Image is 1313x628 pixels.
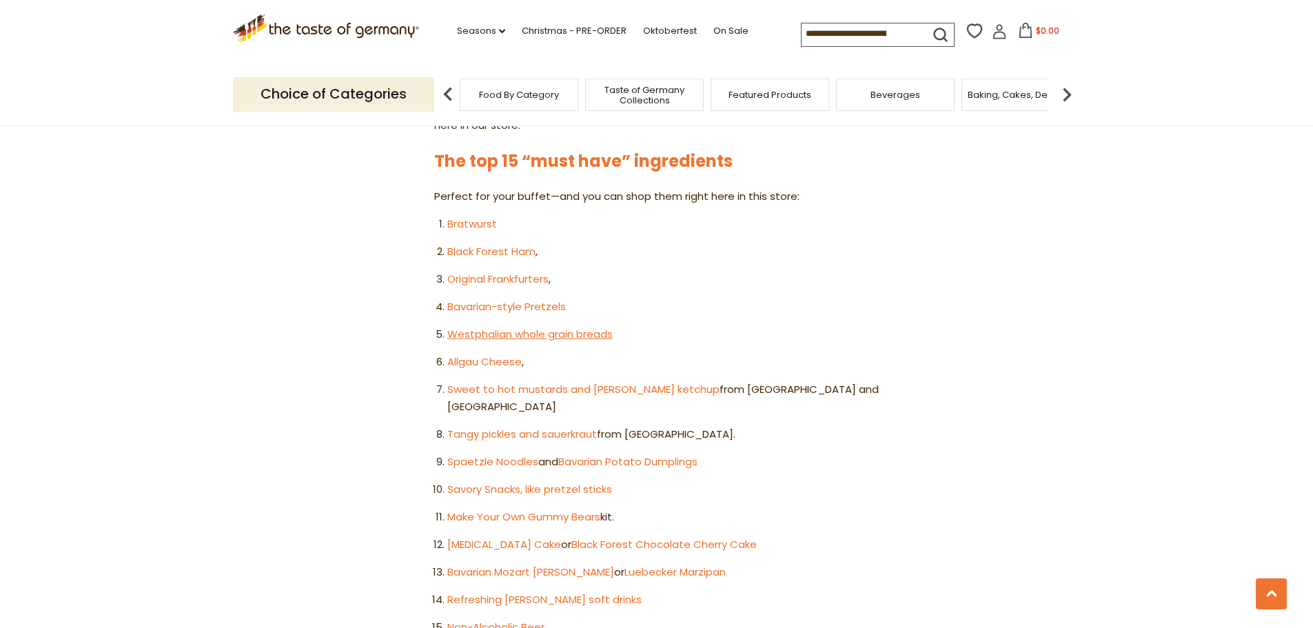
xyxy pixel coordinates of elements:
[643,23,697,39] a: Oktoberfest
[434,188,879,205] p: Perfect for your buffet—and you can shop them right here in this store:
[457,23,505,39] a: Seasons
[1053,81,1081,108] img: next arrow
[447,354,879,371] li: ,
[447,509,600,524] a: Make Your Own Gummy Bears
[1036,25,1059,37] span: $0.00
[571,537,757,551] a: Black Forest Chocolate Cherry Cake
[447,509,879,526] li: kit.
[447,427,597,441] a: Tangy pickles and sauerkraut
[589,85,700,105] a: Taste of Germany Collections
[1010,23,1068,43] button: $0.00
[447,592,642,607] a: Refreshing [PERSON_NAME] soft drinks
[447,243,879,261] li: ,
[968,90,1075,100] a: Baking, Cakes, Desserts
[447,354,522,369] a: Allgau Cheese
[434,81,462,108] img: previous arrow
[558,454,698,469] a: Bavarian Potato Dumplings
[447,482,612,496] a: Savory Snacks, like pretzel sticks
[447,454,879,471] li: and
[479,90,559,100] a: Food By Category
[447,299,566,314] a: Bavarian-style Pretzels
[447,327,613,341] a: Westphalian whole grain breads
[447,537,561,551] a: [MEDICAL_DATA] Cake
[233,77,434,111] p: Choice of Categories
[447,536,879,554] li: or
[522,23,627,39] a: Christmas - PRE-ORDER
[447,565,614,579] a: Bavarian Mozart [PERSON_NAME]
[447,216,497,231] a: Bratwurst
[729,90,811,100] a: Featured Products
[447,426,879,443] li: from [GEOGRAPHIC_DATA].
[447,381,879,416] li: from [GEOGRAPHIC_DATA] and [GEOGRAPHIC_DATA]
[434,150,733,172] a: The top 15 “must have” ingredients
[713,23,749,39] a: On Sale
[624,565,726,579] a: Luebecker Marzipan
[447,271,879,288] li: ,
[447,272,549,286] a: Original Frankfurters
[447,564,879,581] li: or
[447,244,536,259] a: Black Forest Ham
[447,454,538,469] a: Spaetzle Noodles
[871,90,920,100] a: Beverages
[447,382,720,396] a: Sweet to hot mustards and [PERSON_NAME] ketchup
